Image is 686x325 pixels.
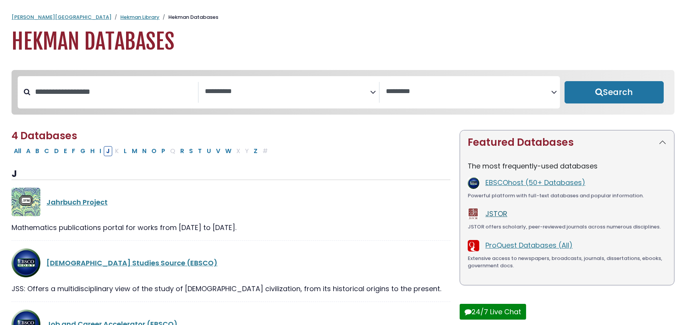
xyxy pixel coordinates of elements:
a: Jahrbuch Project [47,197,108,207]
a: [PERSON_NAME][GEOGRAPHIC_DATA] [12,13,111,21]
button: Filter Results L [121,146,129,156]
button: Filter Results C [42,146,51,156]
textarea: Search [205,88,370,96]
button: Submit for Search Results [565,81,664,103]
span: 4 Databases [12,129,77,143]
button: Filter Results O [149,146,159,156]
button: 24/7 Live Chat [460,304,526,320]
a: EBSCOhost (50+ Databases) [485,178,585,187]
h1: Hekman Databases [12,29,674,55]
div: Extensive access to newspapers, broadcasts, journals, dissertations, ebooks, government docs. [468,255,666,270]
button: Filter Results G [78,146,88,156]
button: Featured Databases [460,130,674,155]
button: Filter Results V [214,146,223,156]
a: [DEMOGRAPHIC_DATA] Studies Source (EBSCO) [47,258,218,268]
button: Filter Results U [204,146,213,156]
nav: Search filters [12,70,674,115]
input: Search database by title or keyword [30,85,198,98]
button: Filter Results P [159,146,168,156]
button: Filter Results Z [251,146,260,156]
button: Filter Results R [178,146,186,156]
button: Filter Results D [52,146,61,156]
a: JSTOR [485,209,507,218]
p: The most frequently-used databases [468,161,666,171]
div: Mathematics publications portal for works from [DATE] to [DATE]. [12,222,450,233]
button: Filter Results H [88,146,97,156]
div: JSS: Offers a multidisciplinary view of the study of [DEMOGRAPHIC_DATA] civilization, from its hi... [12,283,450,294]
a: ProQuest Databases (All) [485,240,573,250]
button: Filter Results S [187,146,195,156]
button: All [12,146,23,156]
a: Hekman Library [120,13,159,21]
button: Filter Results N [140,146,149,156]
button: Filter Results M [130,146,140,156]
div: JSTOR offers scholarly, peer-reviewed journals across numerous disciplines. [468,223,666,231]
h3: J [12,168,450,180]
button: Filter Results A [24,146,33,156]
button: Filter Results W [223,146,234,156]
button: Filter Results J [104,146,112,156]
nav: breadcrumb [12,13,674,21]
div: Powerful platform with full-text databases and popular information. [468,192,666,200]
button: Filter Results B [33,146,42,156]
div: Alpha-list to filter by first letter of database name [12,146,271,155]
button: Filter Results E [61,146,69,156]
button: Filter Results T [196,146,204,156]
li: Hekman Databases [159,13,218,21]
button: Filter Results F [70,146,78,156]
textarea: Search [386,88,551,96]
button: Filter Results I [97,146,103,156]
